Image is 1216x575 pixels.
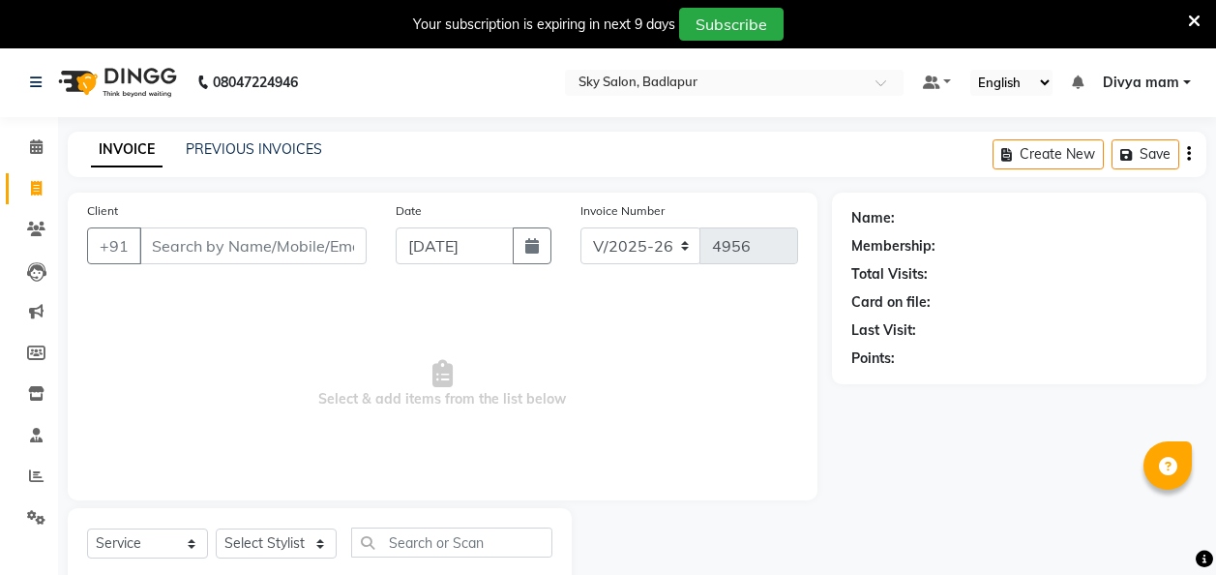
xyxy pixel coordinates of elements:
[413,15,675,35] div: Your subscription is expiring in next 9 days
[580,202,665,220] label: Invoice Number
[87,227,141,264] button: +91
[186,140,322,158] a: PREVIOUS INVOICES
[1135,498,1197,556] iframe: chat widget
[1112,139,1179,169] button: Save
[91,133,163,167] a: INVOICE
[1103,73,1179,93] span: Divya mam
[851,208,895,228] div: Name:
[139,227,367,264] input: Search by Name/Mobile/Email/Code
[351,528,552,558] input: Search or Scan
[993,139,1104,169] button: Create New
[87,287,798,481] span: Select & add items from the list below
[851,236,935,257] div: Membership:
[396,202,422,220] label: Date
[49,55,182,109] img: logo
[851,264,928,285] div: Total Visits:
[87,202,118,220] label: Client
[679,8,784,41] button: Subscribe
[851,320,916,341] div: Last Visit:
[851,348,895,369] div: Points:
[213,55,298,109] b: 08047224946
[851,292,931,313] div: Card on file:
